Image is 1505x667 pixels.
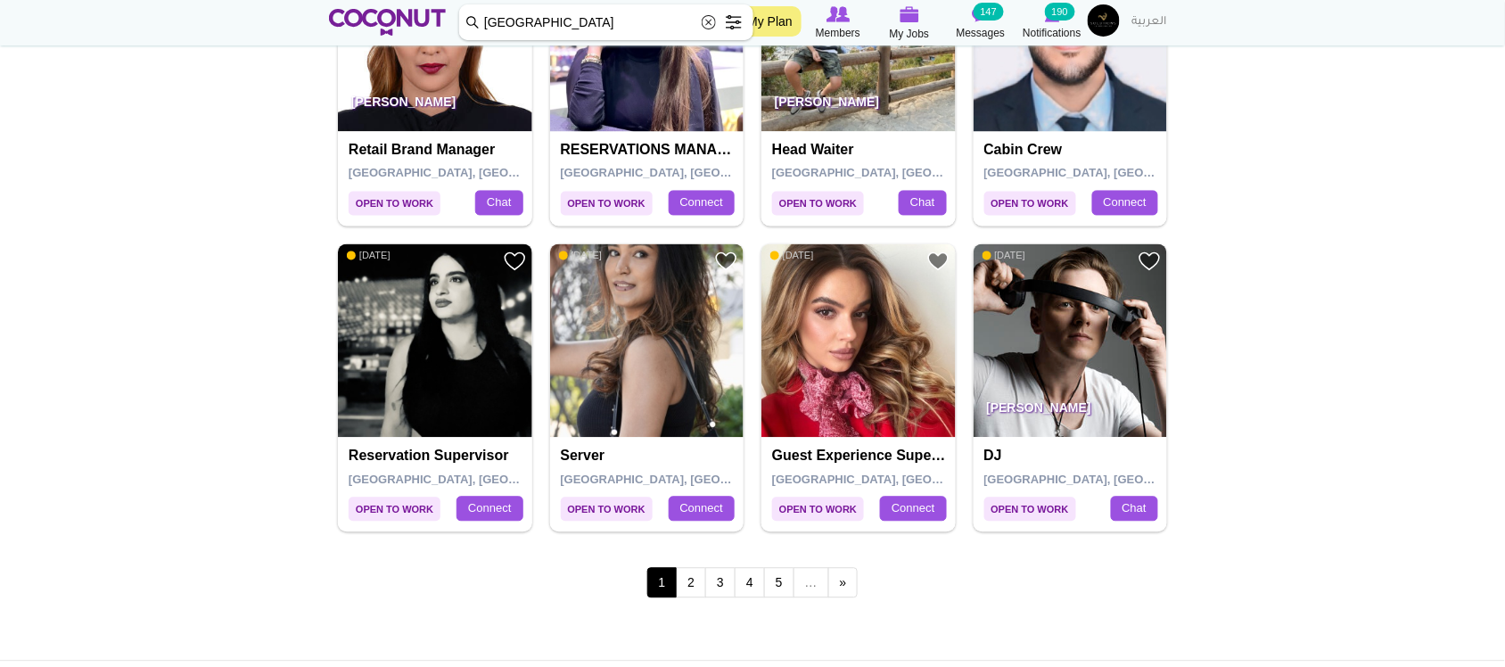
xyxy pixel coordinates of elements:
[900,6,919,22] img: My Jobs
[1023,24,1081,42] span: Notifications
[349,498,440,522] span: Open to Work
[772,143,950,159] h4: Head Waiter
[772,192,864,216] span: Open to Work
[705,568,736,598] a: 3
[984,192,1076,216] span: Open to Work
[738,6,802,37] a: My Plan
[764,568,794,598] a: 5
[735,568,765,598] a: 4
[816,24,860,42] span: Members
[1123,4,1176,40] a: العربية
[349,143,526,159] h4: Retail Brand Manager
[974,3,1004,21] small: 147
[561,167,815,180] span: [GEOGRAPHIC_DATA], [GEOGRAPHIC_DATA]
[349,167,603,180] span: [GEOGRAPHIC_DATA], [GEOGRAPHIC_DATA]
[1016,4,1088,42] a: Notifications Notifications 190
[827,6,850,22] img: Browse Members
[459,4,753,40] input: Search members by role or city
[561,192,653,216] span: Open to Work
[983,250,1026,262] span: [DATE]
[772,498,864,522] span: Open to Work
[984,449,1162,465] h4: DJ
[899,191,946,216] a: Chat
[329,9,446,36] img: Home
[669,191,735,216] a: Connect
[761,82,956,132] p: [PERSON_NAME]
[772,449,950,465] h4: Guest Experience Supervisor
[349,192,440,216] span: Open to Work
[772,473,1026,487] span: [GEOGRAPHIC_DATA], [GEOGRAPHIC_DATA]
[984,498,1076,522] span: Open to Work
[676,568,706,598] a: 2
[349,449,526,465] h4: Reservation Supervisor
[945,4,1016,42] a: Messages Messages 147
[984,143,1162,159] h4: Cabin Crew
[972,6,990,22] img: Messages
[957,24,1006,42] span: Messages
[1111,497,1158,522] a: Chat
[349,473,603,487] span: [GEOGRAPHIC_DATA], [GEOGRAPHIC_DATA]
[647,568,678,598] span: 1
[559,250,603,262] span: [DATE]
[1092,191,1158,216] a: Connect
[1045,6,1060,22] img: Notifications
[974,388,1168,438] p: [PERSON_NAME]
[927,251,950,273] a: Add to Favourites
[669,497,735,522] a: Connect
[338,82,532,132] p: [PERSON_NAME]
[802,4,874,42] a: Browse Members Members
[561,449,738,465] h4: Server
[561,143,738,159] h4: RESERVATIONS MANAGER & GUEST RELATIONS SUPERVISOR
[772,167,1026,180] span: [GEOGRAPHIC_DATA], [GEOGRAPHIC_DATA]
[475,191,522,216] a: Chat
[1139,251,1161,273] a: Add to Favourites
[794,568,829,598] span: …
[715,251,737,273] a: Add to Favourites
[890,25,930,43] span: My Jobs
[456,497,522,522] a: Connect
[1045,3,1075,21] small: 190
[984,473,1238,487] span: [GEOGRAPHIC_DATA], [GEOGRAPHIC_DATA]
[561,473,815,487] span: [GEOGRAPHIC_DATA], [GEOGRAPHIC_DATA]
[770,250,814,262] span: [DATE]
[874,4,945,43] a: My Jobs My Jobs
[561,498,653,522] span: Open to Work
[880,497,946,522] a: Connect
[347,250,391,262] span: [DATE]
[984,167,1238,180] span: [GEOGRAPHIC_DATA], [GEOGRAPHIC_DATA]
[828,568,859,598] a: next ›
[504,251,526,273] a: Add to Favourites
